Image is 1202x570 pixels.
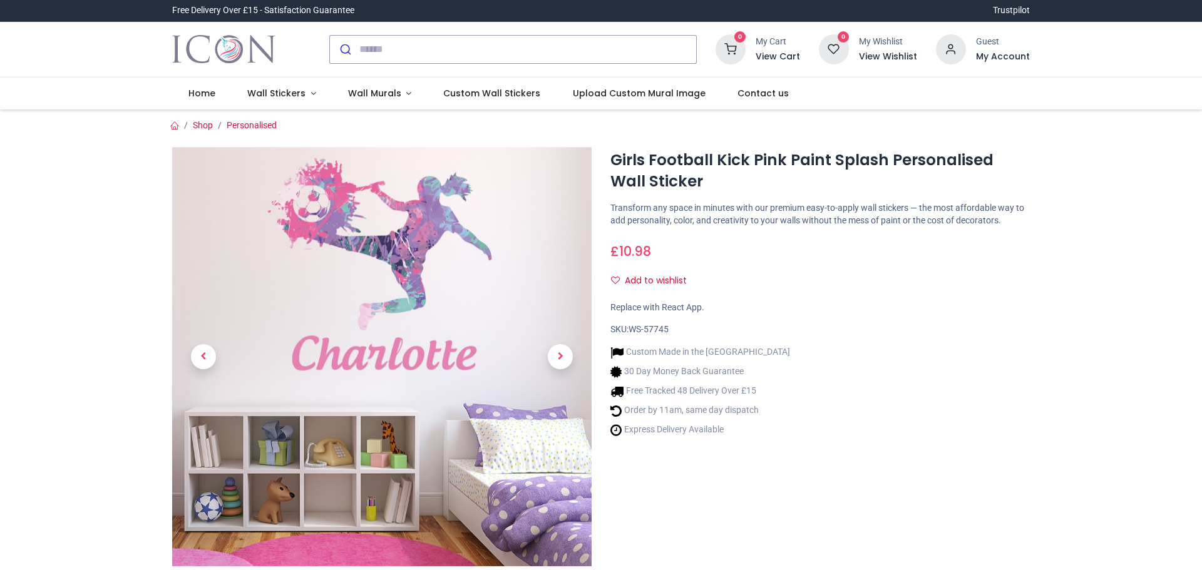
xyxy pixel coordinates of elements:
li: Order by 11am, same day dispatch [610,404,790,417]
img: Icon Wall Stickers [172,32,275,67]
div: Replace with React App. [610,302,1030,314]
p: Transform any space in minutes with our premium easy-to-apply wall stickers — the most affordable... [610,202,1030,226]
a: View Wishlist [859,51,917,63]
span: £ [610,242,651,260]
a: View Cart [756,51,800,63]
div: Free Delivery Over £15 - Satisfaction Guarantee [172,4,354,17]
a: Trustpilot [993,4,1030,17]
a: Next [529,210,592,503]
a: Wall Murals [332,78,428,110]
sup: 0 [734,31,746,43]
a: Wall Stickers [231,78,332,110]
i: Add to wishlist [611,276,620,285]
span: 10.98 [619,242,651,260]
a: Personalised [227,120,277,130]
span: Previous [191,344,216,369]
span: Contact us [737,87,789,99]
div: Guest [976,36,1030,48]
button: Submit [330,36,359,63]
h1: Girls Football Kick Pink Paint Splash Personalised Wall Sticker [610,150,1030,193]
sup: 0 [838,31,850,43]
a: Logo of Icon Wall Stickers [172,32,275,67]
div: My Wishlist [859,36,917,48]
li: Free Tracked 48 Delivery Over £15 [610,385,790,398]
span: Upload Custom Mural Image [573,87,706,99]
span: Home [188,87,215,99]
button: Add to wishlistAdd to wishlist [610,270,697,292]
img: Girls Football Kick Pink Paint Splash Personalised Wall Sticker [172,147,592,566]
a: Previous [172,210,235,503]
span: Wall Murals [348,87,401,99]
div: SKU: [610,323,1030,336]
a: Shop [193,120,213,130]
span: WS-57745 [629,324,669,334]
div: My Cart [756,36,800,48]
li: Express Delivery Available [610,424,790,437]
li: 30 Day Money Back Guarantee [610,365,790,379]
span: Custom Wall Stickers [443,87,540,99]
span: Wall Stickers [247,87,306,99]
a: 0 [819,43,849,53]
a: 0 [716,43,746,53]
li: Custom Made in the [GEOGRAPHIC_DATA] [610,346,790,359]
span: Next [548,344,573,369]
a: My Account [976,51,1030,63]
